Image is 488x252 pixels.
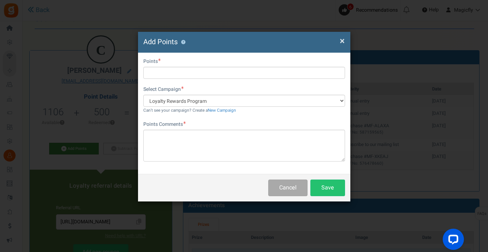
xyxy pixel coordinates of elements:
[340,34,345,48] span: ×
[143,121,186,128] label: Points Comments
[143,86,184,93] label: Select Campaign
[143,58,161,65] label: Points
[268,180,308,196] button: Cancel
[208,107,236,113] a: New Campaign
[310,180,345,196] button: Save
[143,37,178,47] span: Add Points
[181,40,186,45] button: ?
[143,107,236,113] small: Can't see your campaign? Create a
